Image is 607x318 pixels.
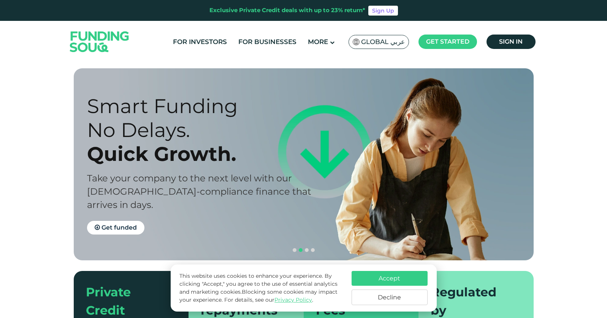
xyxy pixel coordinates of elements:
[426,38,469,45] span: Get started
[308,38,328,46] span: More
[87,185,317,211] div: [DEMOGRAPHIC_DATA]-compliance finance that arrives in days.
[87,172,317,185] div: Take your company to the next level with our
[101,224,137,231] span: Get funded
[171,36,229,48] a: For Investors
[499,38,523,45] span: Sign in
[224,296,313,303] span: For details, see our .
[236,36,298,48] a: For Businesses
[179,288,338,303] span: Blocking some cookies may impact your experience.
[179,272,344,304] p: This website uses cookies to enhance your experience. By clicking "Accept," you agree to the use ...
[298,247,304,253] button: navigation
[87,118,317,142] div: No Delays.
[353,39,360,45] img: SA Flag
[304,247,310,253] button: navigation
[487,35,536,49] a: Sign in
[87,142,317,166] div: Quick Growth.
[361,38,405,46] span: Global عربي
[352,271,428,286] button: Accept
[310,247,316,253] button: navigation
[368,6,398,16] a: Sign Up
[87,94,317,118] div: Smart Funding
[209,6,365,15] div: Exclusive Private Credit deals with up to 23% return*
[87,221,144,235] a: Get funded
[352,290,428,305] button: Decline
[292,247,298,253] button: navigation
[274,296,312,303] a: Privacy Policy
[62,22,137,61] img: Logo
